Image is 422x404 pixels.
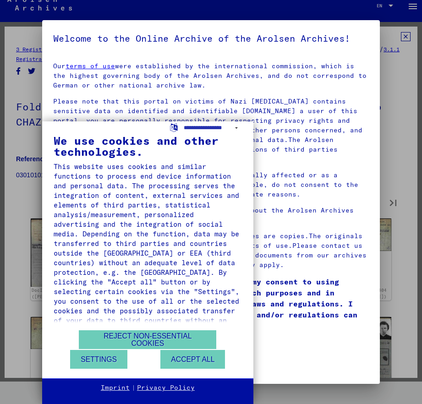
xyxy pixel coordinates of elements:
[101,383,130,393] a: Imprint
[54,162,242,335] div: This website uses cookies and similar functions to process end device information and personal da...
[160,350,225,369] button: Accept all
[137,383,195,393] a: Privacy Policy
[70,350,127,369] button: Settings
[54,135,242,157] div: We use cookies and other technologies.
[79,330,216,349] button: Reject non-essential cookies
